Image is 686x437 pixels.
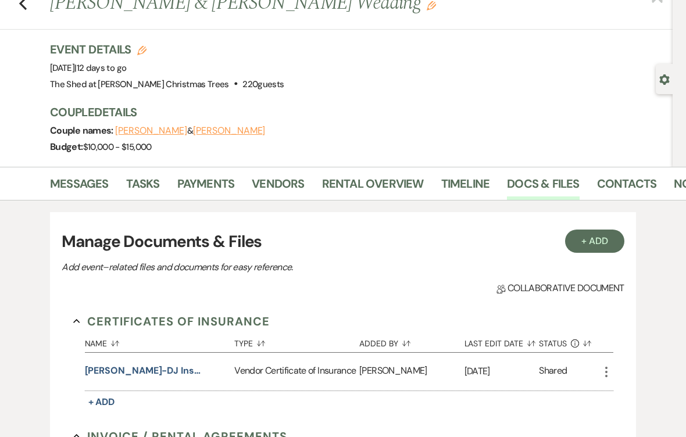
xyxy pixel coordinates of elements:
span: The Shed at [PERSON_NAME] Christmas Trees [50,79,229,91]
span: 12 days to go [77,63,127,74]
button: + Add [565,230,624,253]
button: [PERSON_NAME] [193,127,265,136]
button: Added By [359,331,464,353]
a: Contacts [597,175,657,200]
span: & [115,126,265,137]
h3: Manage Documents & Files [62,230,624,255]
span: [DATE] [50,63,126,74]
span: Collaborative document [496,282,624,296]
p: [DATE] [465,364,539,379]
a: Rental Overview [322,175,424,200]
button: Name [85,331,235,353]
a: Tasks [126,175,160,200]
div: Shared [539,364,567,380]
span: | [74,63,126,74]
p: Add event–related files and documents for easy reference. [62,260,469,275]
button: Edit [427,1,436,11]
button: Type [234,331,359,353]
span: Budget: [50,141,83,153]
button: [PERSON_NAME]-DJ Insurance [85,364,201,378]
button: + Add [85,395,119,411]
button: Last Edit Date [465,331,539,353]
div: [PERSON_NAME] [359,353,464,391]
span: Couple names: [50,125,115,137]
div: Vendor Certificate of Insurance [234,353,359,391]
a: Docs & Files [507,175,579,200]
span: + Add [88,396,115,409]
span: 220 guests [242,79,284,91]
button: Status [539,331,599,353]
button: Certificates of Insurance [73,313,270,331]
a: Payments [177,175,235,200]
a: Timeline [441,175,490,200]
span: Status [539,340,567,348]
h3: Couple Details [50,105,661,121]
a: Messages [50,175,109,200]
h3: Event Details [50,42,284,58]
button: [PERSON_NAME] [115,127,187,136]
span: $10,000 - $15,000 [83,142,152,153]
button: Open lead details [659,74,670,85]
a: Vendors [252,175,304,200]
